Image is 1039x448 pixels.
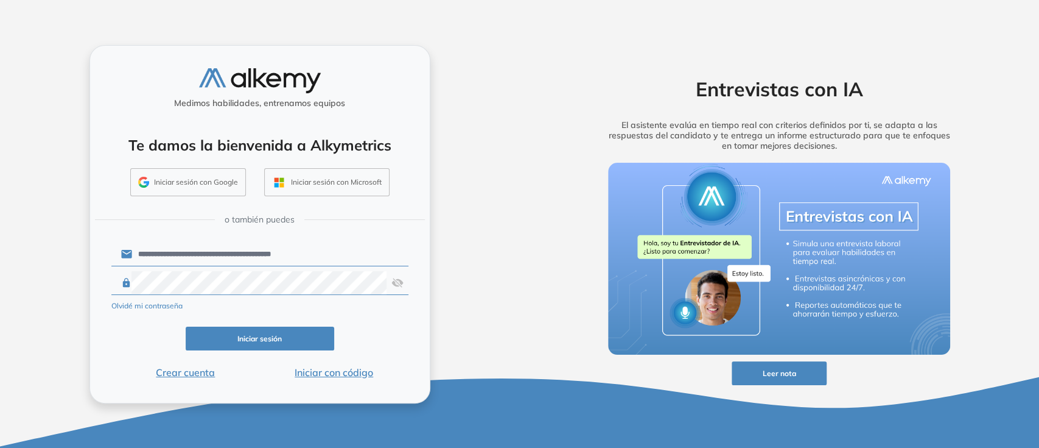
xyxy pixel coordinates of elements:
button: Iniciar con código [260,365,408,380]
img: asd [391,271,404,294]
img: GMAIL_ICON [138,177,149,188]
img: logo-alkemy [199,68,321,93]
div: Widget de chat [820,307,1039,448]
h5: El asistente evalúa en tiempo real con criterios definidos por ti, se adapta a las respuestas del... [589,120,969,151]
button: Iniciar sesión con Microsoft [264,168,390,196]
span: o también puedes [225,213,295,226]
button: Olvidé mi contraseña [111,300,183,311]
h5: Medimos habilidades, entrenamos equipos [95,98,425,108]
h4: Te damos la bienvenida a Alkymetrics [106,137,414,154]
button: Iniciar sesión con Google [130,168,246,196]
button: Iniciar sesión [186,327,334,350]
button: Crear cuenta [111,365,260,380]
img: img-more-info [608,163,950,355]
iframe: Chat Widget [820,307,1039,448]
img: OUTLOOK_ICON [272,176,286,190]
button: Leer nota [732,361,827,385]
h2: Entrevistas con IA [589,77,969,101]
